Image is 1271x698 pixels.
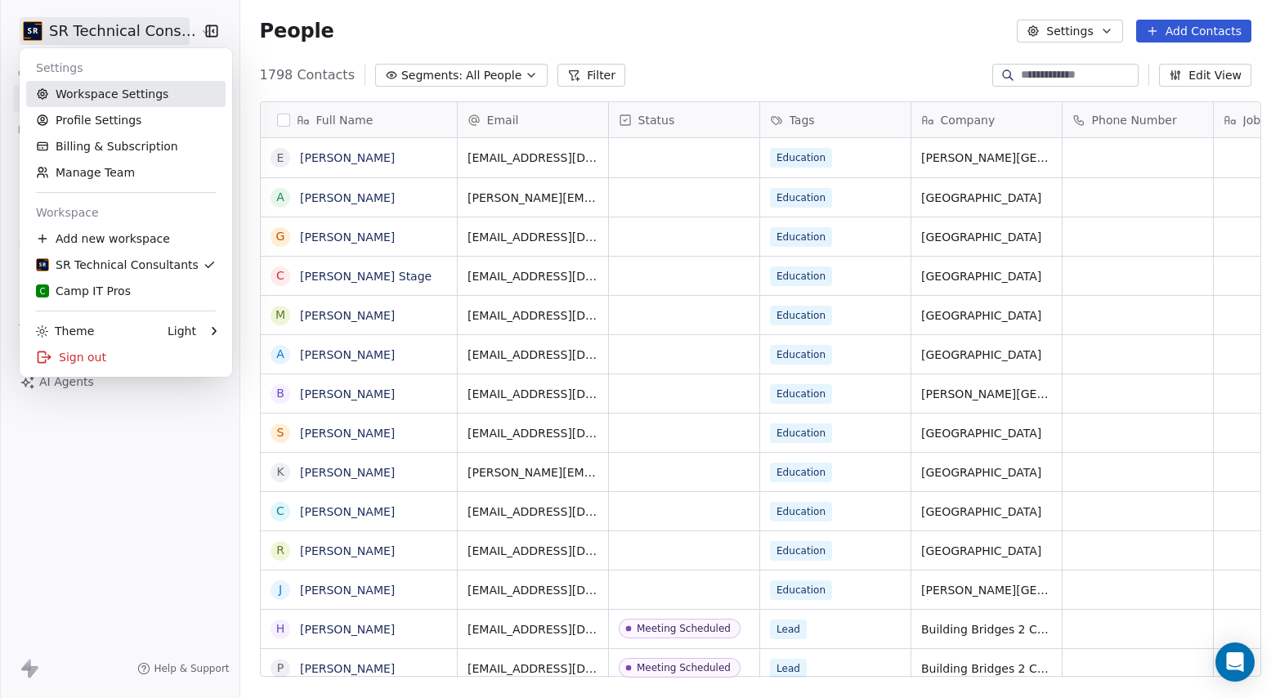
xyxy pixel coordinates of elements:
a: Profile Settings [26,107,226,133]
div: Sign out [26,344,226,370]
a: Workspace Settings [26,81,226,107]
div: Theme [36,323,94,339]
a: Manage Team [26,159,226,186]
div: Settings [26,55,226,81]
div: Camp IT Pros [36,283,131,299]
div: SR Technical Consultants [36,257,199,273]
div: Light [168,323,196,339]
span: C [39,285,45,298]
div: Workspace [26,199,226,226]
img: SR%20Tech%20Consultants%20icon%2080x80.png [36,258,49,271]
div: Add new workspace [26,226,226,252]
a: Billing & Subscription [26,133,226,159]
